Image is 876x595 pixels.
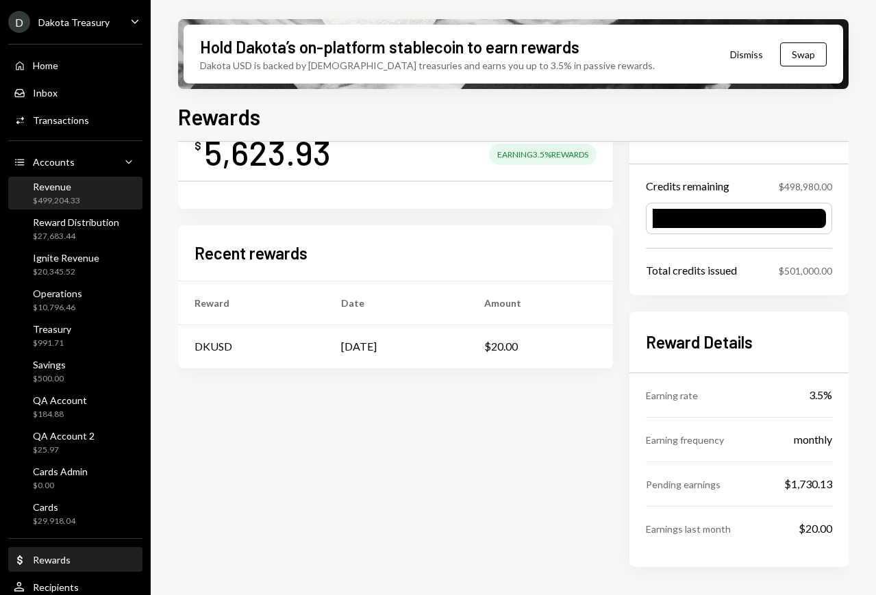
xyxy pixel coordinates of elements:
[33,501,75,513] div: Cards
[779,179,832,194] div: $498,980.00
[8,390,142,423] a: QA Account$184.88
[646,433,724,447] div: Earning frequency
[33,288,82,299] div: Operations
[8,212,142,245] a: Reward Distribution$27,683.44
[8,53,142,77] a: Home
[468,325,613,368] td: $20.00
[325,281,467,325] th: Date
[33,323,71,335] div: Treasury
[779,264,832,278] div: $501,000.00
[8,497,142,530] a: Cards$29,918.04
[8,149,142,174] a: Accounts
[646,522,731,536] div: Earnings last month
[33,60,58,71] div: Home
[8,426,142,459] a: QA Account 2$25.97
[33,359,66,370] div: Savings
[33,554,71,566] div: Rewards
[8,248,142,281] a: Ignite Revenue$20,345.52
[33,195,80,207] div: $499,204.33
[178,325,325,368] td: DKUSD
[33,216,119,228] div: Reward Distribution
[8,461,142,494] a: Cards Admin$0.00
[8,11,30,33] div: D
[8,177,142,210] a: Revenue$499,204.33
[33,156,75,168] div: Accounts
[195,139,201,153] div: $
[33,444,95,456] div: $25.97
[794,431,832,448] div: monthly
[468,281,613,325] th: Amount
[33,581,79,593] div: Recipients
[200,58,655,73] div: Dakota USD is backed by [DEMOGRAPHIC_DATA] treasuries and earns you up to 3.5% in passive rewards.
[33,480,88,492] div: $0.00
[33,430,95,442] div: QA Account 2
[38,16,110,28] div: Dakota Treasury
[200,36,579,58] div: Hold Dakota’s on-platform stablecoin to earn rewards
[646,477,721,492] div: Pending earnings
[33,114,89,126] div: Transactions
[33,394,87,406] div: QA Account
[8,80,142,105] a: Inbox
[8,283,142,316] a: Operations$10,796.46
[8,355,142,388] a: Savings$500.00
[646,262,737,279] div: Total credits issued
[780,42,827,66] button: Swap
[195,242,308,264] h2: Recent rewards
[33,373,66,385] div: $500.00
[33,87,58,99] div: Inbox
[784,476,832,492] div: $1,730.13
[33,466,88,477] div: Cards Admin
[341,338,377,355] div: [DATE]
[809,387,832,403] div: 3.5%
[178,281,325,325] th: Reward
[33,266,99,278] div: $20,345.52
[799,520,832,537] div: $20.00
[713,38,780,71] button: Dismiss
[33,231,119,242] div: $27,683.44
[489,144,597,165] div: Earning 3.5% Rewards
[8,107,142,132] a: Transactions
[33,516,75,527] div: $29,918.04
[33,409,87,420] div: $184.88
[646,331,832,353] h2: Reward Details
[33,252,99,264] div: Ignite Revenue
[33,302,82,314] div: $10,796.46
[8,547,142,572] a: Rewards
[646,178,729,194] div: Credits remaining
[33,181,80,192] div: Revenue
[178,103,260,130] h1: Rewards
[33,338,71,349] div: $991.71
[8,319,142,352] a: Treasury$991.71
[204,131,331,174] div: 5,623.93
[646,388,698,403] div: Earning rate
